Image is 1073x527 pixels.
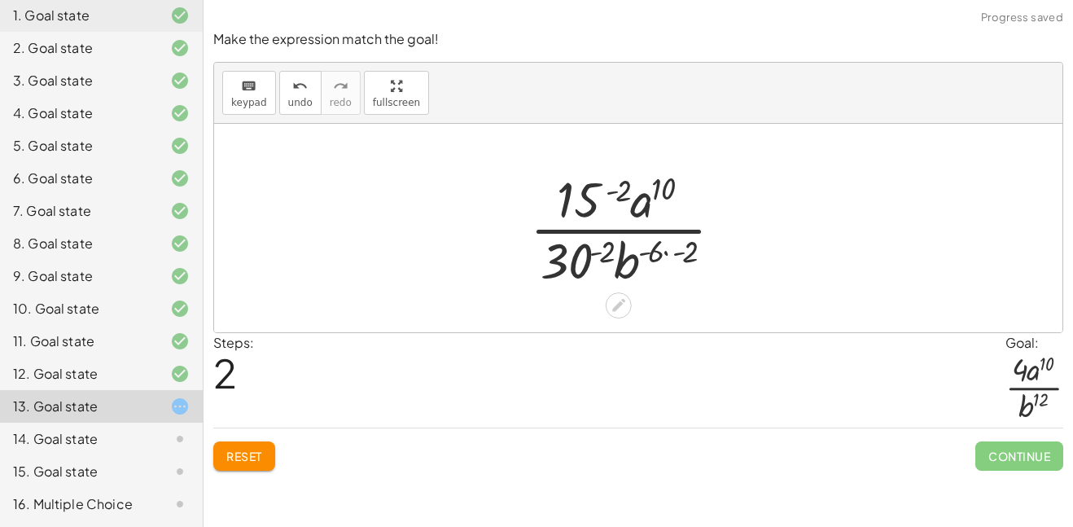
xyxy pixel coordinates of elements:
div: 13. Goal state [13,397,144,416]
button: fullscreen [364,71,429,115]
button: keyboardkeypad [222,71,276,115]
div: 7. Goal state [13,201,144,221]
i: redo [333,77,348,96]
span: undo [288,97,313,108]
i: Task finished and correct. [170,201,190,221]
i: Task not started. [170,429,190,449]
div: 12. Goal state [13,364,144,384]
span: redo [330,97,352,108]
span: 2 [213,348,237,397]
div: 6. Goal state [13,169,144,188]
i: Task finished and correct. [170,136,190,156]
div: 16. Multiple Choice [13,494,144,514]
i: Task finished and correct. [170,234,190,253]
i: Task finished and correct. [170,364,190,384]
i: Task finished and correct. [170,299,190,318]
span: Progress saved [981,10,1063,26]
span: fullscreen [373,97,420,108]
i: Task finished and correct. [170,103,190,123]
i: Task finished and correct. [170,6,190,25]
div: Edit math [606,292,632,318]
span: keypad [231,97,267,108]
i: Task finished and correct. [170,266,190,286]
i: Task started. [170,397,190,416]
div: 4. Goal state [13,103,144,123]
div: 14. Goal state [13,429,144,449]
div: 15. Goal state [13,462,144,481]
div: 5. Goal state [13,136,144,156]
i: undo [292,77,308,96]
div: 8. Goal state [13,234,144,253]
div: 11. Goal state [13,332,144,351]
button: Reset [213,441,275,471]
div: 10. Goal state [13,299,144,318]
div: 1. Goal state [13,6,144,25]
button: undoundo [279,71,322,115]
i: Task finished and correct. [170,332,190,351]
i: Task finished and correct. [170,71,190,90]
span: Reset [226,449,262,463]
p: Make the expression match the goal! [213,30,1063,49]
div: 2. Goal state [13,38,144,58]
div: 3. Goal state [13,71,144,90]
i: Task finished and correct. [170,38,190,58]
div: 9. Goal state [13,266,144,286]
button: redoredo [321,71,361,115]
i: keyboard [241,77,256,96]
label: Steps: [213,334,254,351]
div: Goal: [1005,333,1063,353]
i: Task finished and correct. [170,169,190,188]
i: Task not started. [170,494,190,514]
i: Task not started. [170,462,190,481]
